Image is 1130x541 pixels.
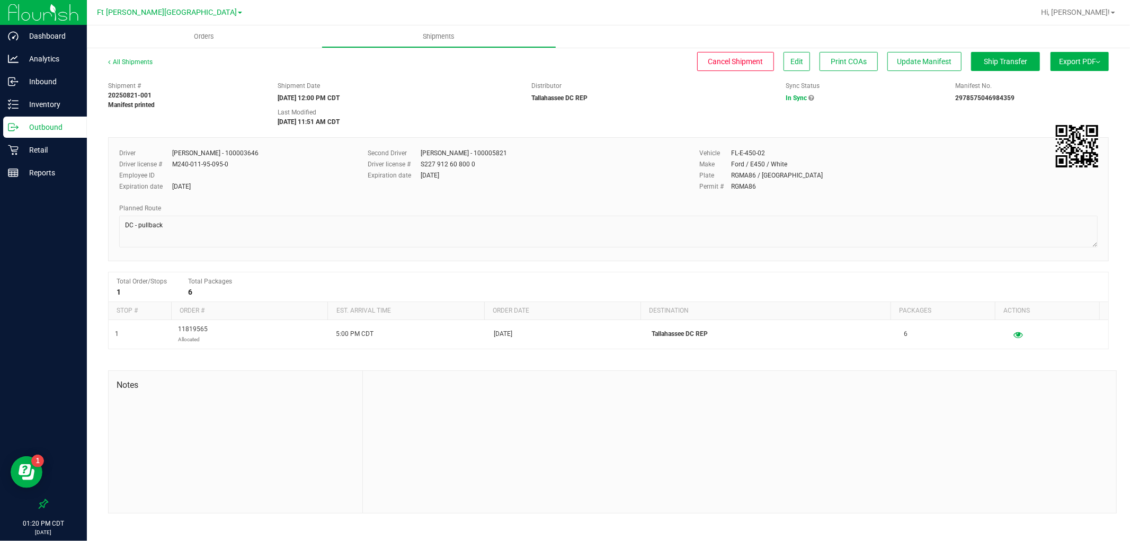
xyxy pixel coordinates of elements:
span: Ship Transfer [984,57,1027,66]
button: Edit [784,52,810,71]
label: Sync Status [786,81,820,91]
strong: Manifest printed [108,101,155,109]
a: Shipments [322,25,556,48]
inline-svg: Reports [8,167,19,178]
label: Vehicle [699,148,731,158]
inline-svg: Analytics [8,54,19,64]
p: Inbound [19,75,82,88]
p: Reports [19,166,82,179]
span: In Sync [786,94,807,102]
th: Packages [891,302,995,320]
div: RGMA86 [731,182,756,191]
button: Cancel Shipment [697,52,774,71]
strong: Tallahassee DC REP [532,94,588,102]
span: Ft [PERSON_NAME][GEOGRAPHIC_DATA] [97,8,237,17]
button: Print COAs [820,52,878,71]
iframe: Resource center unread badge [31,455,44,467]
div: RGMA86 / [GEOGRAPHIC_DATA] [731,171,823,180]
p: Analytics [19,52,82,65]
label: Distributor [532,81,562,91]
div: FL-E-450-02 [731,148,765,158]
div: [DATE] [172,182,191,191]
span: Planned Route [119,205,161,212]
label: Second Driver [368,148,421,158]
th: Order date [484,302,640,320]
label: Plate [699,171,731,180]
strong: 6 [188,288,192,296]
p: 01:20 PM CDT [5,519,82,528]
span: Orders [180,32,229,41]
span: Update Manifest [897,57,952,66]
inline-svg: Inbound [8,76,19,87]
span: Cancel Shipment [708,57,763,66]
strong: 1 [117,288,121,296]
label: Last Modified [278,108,316,117]
span: [DATE] [494,329,512,339]
div: [PERSON_NAME] - 100005821 [421,148,507,158]
label: Driver [119,148,172,158]
th: Stop # [109,302,171,320]
label: Employee ID [119,171,172,180]
span: 5:00 PM CDT [336,329,373,339]
label: Expiration date [368,171,421,180]
span: 1 [115,329,119,339]
span: Shipments [409,32,469,41]
span: 6 [904,329,908,339]
label: Expiration date [119,182,172,191]
p: Inventory [19,98,82,111]
div: [PERSON_NAME] - 100003646 [172,148,259,158]
strong: 2978575046984359 [955,94,1015,102]
p: Dashboard [19,30,82,42]
inline-svg: Retail [8,145,19,155]
a: All Shipments [108,58,153,66]
span: Hi, [PERSON_NAME]! [1041,8,1110,16]
inline-svg: Dashboard [8,31,19,41]
div: Ford / E450 / White [731,159,787,169]
a: Orders [87,25,322,48]
p: Allocated [178,334,208,344]
inline-svg: Inventory [8,99,19,110]
label: Permit # [699,182,731,191]
div: S227 912 60 800 0 [421,159,475,169]
p: Tallahassee DC REP [652,329,892,339]
label: Shipment Date [278,81,320,91]
p: Outbound [19,121,82,134]
span: Print COAs [831,57,867,66]
th: Actions [995,302,1099,320]
p: Retail [19,144,82,156]
span: Notes [117,379,354,392]
label: Driver license # [119,159,172,169]
strong: [DATE] 11:51 AM CDT [278,118,340,126]
th: Order # [171,302,327,320]
th: Destination [640,302,891,320]
inline-svg: Outbound [8,122,19,132]
span: Edit [790,57,803,66]
p: [DATE] [5,528,82,536]
div: [DATE] [421,171,439,180]
span: Shipment # [108,81,262,91]
iframe: Resource center [11,456,42,488]
button: Update Manifest [887,52,962,71]
label: Make [699,159,731,169]
th: Est. arrival time [327,302,484,320]
label: Manifest No. [955,81,992,91]
label: Pin the sidebar to full width on large screens [38,499,49,509]
button: Ship Transfer [971,52,1040,71]
span: Total Packages [188,278,232,285]
span: Total Order/Stops [117,278,167,285]
button: Export PDF [1051,52,1109,71]
qrcode: 20250821-001 [1056,125,1098,167]
span: 11819565 [178,324,208,344]
div: M240-011-95-095-0 [172,159,228,169]
strong: 20250821-001 [108,92,152,99]
label: Driver license # [368,159,421,169]
img: Scan me! [1056,125,1098,167]
strong: [DATE] 12:00 PM CDT [278,94,340,102]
